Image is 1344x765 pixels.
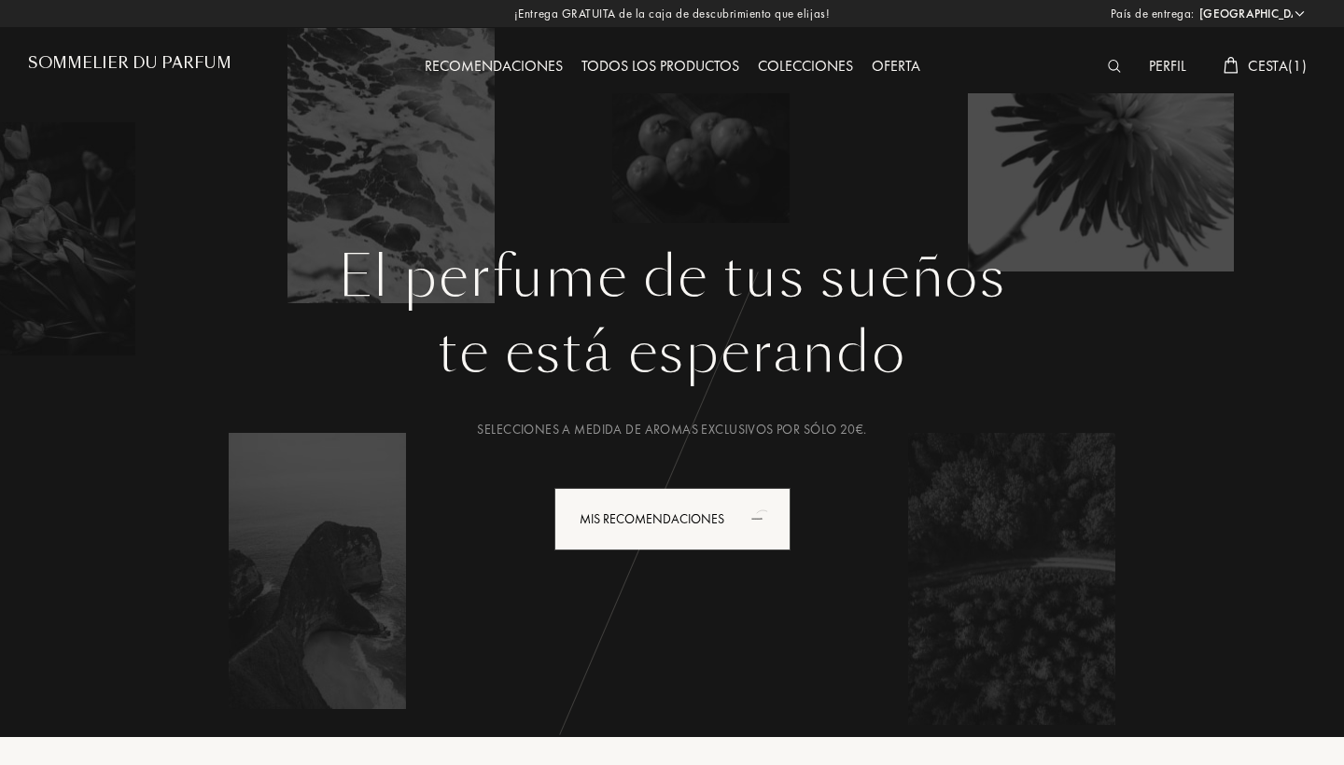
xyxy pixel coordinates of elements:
[1111,5,1195,23] span: País de entrega:
[1140,56,1196,76] a: Perfil
[862,55,930,79] div: Oferta
[745,499,782,536] div: animation
[749,55,862,79] div: Colecciones
[572,56,749,76] a: Todos los productos
[862,56,930,76] a: Oferta
[42,420,1302,439] div: Selecciones a medida de aromas exclusivos por sólo 20€.
[415,55,572,79] div: Recomendaciones
[1108,60,1122,73] img: search_icn_white.svg
[28,54,231,72] h1: Sommelier du Parfum
[415,56,572,76] a: Recomendaciones
[1224,57,1239,74] img: cart_white.svg
[749,56,862,76] a: Colecciones
[1140,55,1196,79] div: Perfil
[42,311,1302,395] div: te está esperando
[540,488,805,550] a: Mis recomendacionesanimation
[28,54,231,79] a: Sommelier du Parfum
[554,488,791,550] div: Mis recomendaciones
[1248,56,1307,76] span: Cesta ( 1 )
[42,243,1302,311] h1: El perfume de tus sueños
[572,55,749,79] div: Todos los productos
